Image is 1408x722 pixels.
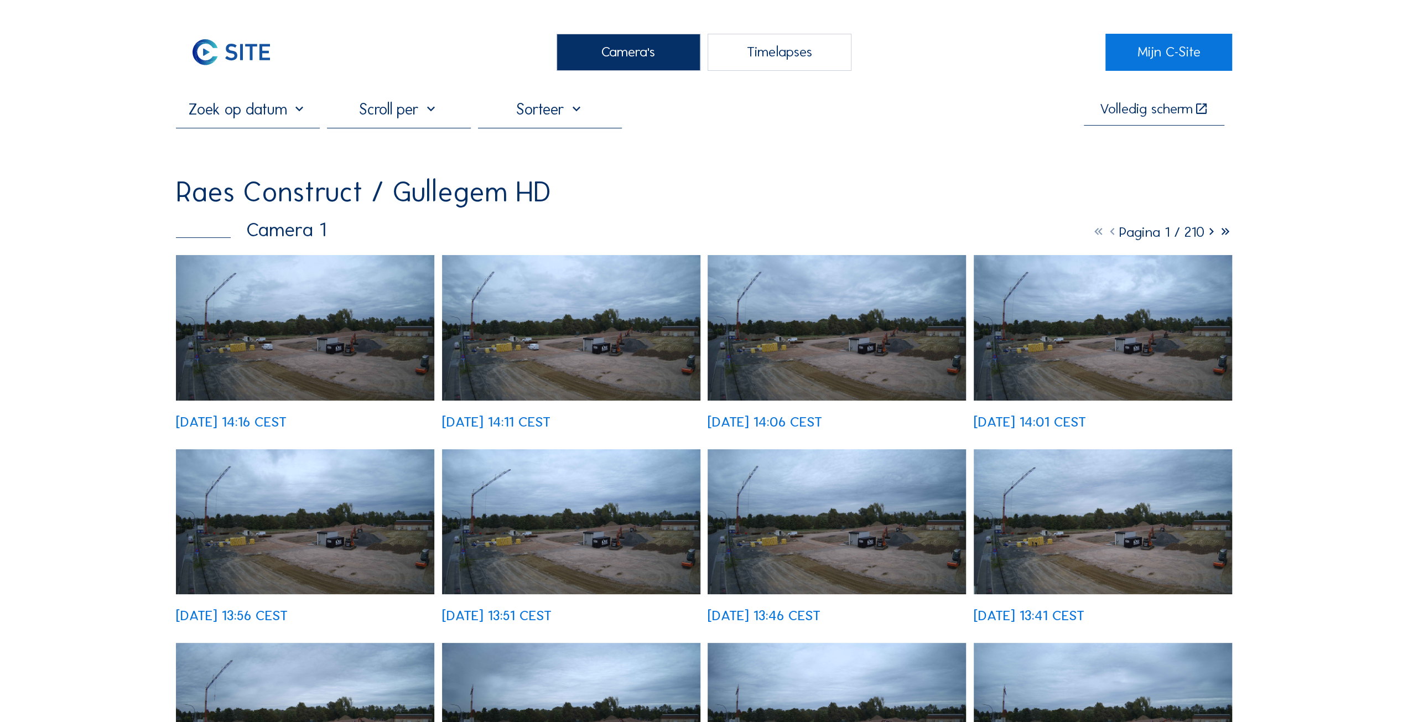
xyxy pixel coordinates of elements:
div: Volledig scherm [1100,102,1193,116]
div: [DATE] 14:16 CEST [176,415,287,429]
img: image_53584354 [176,255,434,401]
a: C-SITE Logo [176,34,303,71]
img: image_53583694 [442,449,700,595]
div: [DATE] 13:56 CEST [176,609,288,622]
a: Mijn C-Site [1105,34,1232,71]
div: [DATE] 14:11 CEST [442,415,550,429]
div: [DATE] 14:01 CEST [974,415,1086,429]
div: Raes Construct / Gullegem HD [176,178,551,206]
span: Pagina 1 / 210 [1119,224,1204,241]
input: Zoek op datum 󰅀 [176,100,320,118]
img: image_53584220 [442,255,700,401]
img: image_53583550 [708,449,966,595]
div: [DATE] 14:06 CEST [708,415,822,429]
div: Camera's [557,34,700,71]
div: [DATE] 13:41 CEST [974,609,1084,622]
img: image_53583954 [974,255,1232,401]
div: Camera 1 [176,220,326,240]
img: image_53583822 [176,449,434,595]
img: image_53584090 [708,255,966,401]
div: [DATE] 13:51 CEST [442,609,552,622]
img: image_53583420 [974,449,1232,595]
div: [DATE] 13:46 CEST [708,609,820,622]
div: Timelapses [708,34,851,71]
img: C-SITE Logo [176,34,287,71]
